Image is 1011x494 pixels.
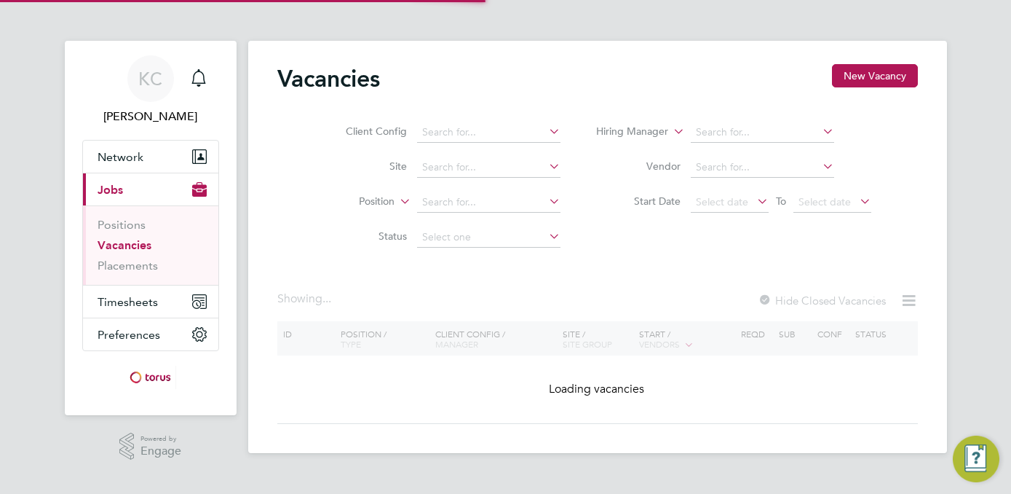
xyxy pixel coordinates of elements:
[83,205,218,285] div: Jobs
[277,291,334,307] div: Showing
[597,160,681,173] label: Vendor
[696,195,748,208] span: Select date
[953,436,999,482] button: Engage Resource Center
[83,141,218,173] button: Network
[417,227,560,248] input: Select one
[417,122,560,143] input: Search for...
[138,69,162,88] span: KC
[119,433,181,460] a: Powered byEngage
[98,150,143,164] span: Network
[691,122,834,143] input: Search for...
[83,286,218,318] button: Timesheets
[832,64,918,87] button: New Vacancy
[311,195,395,209] label: Position
[98,238,151,252] a: Vacancies
[798,195,851,208] span: Select date
[691,157,834,178] input: Search for...
[65,41,237,415] nav: Main navigation
[124,366,175,389] img: torus-logo-retina.png
[83,318,218,350] button: Preferences
[277,64,380,93] h2: Vacancies
[323,125,407,138] label: Client Config
[597,195,681,208] label: Start Date
[98,259,158,273] a: Placements
[82,366,219,389] a: Go to home page
[322,291,331,306] span: ...
[98,183,123,197] span: Jobs
[758,294,886,307] label: Hide Closed Vacancies
[82,108,219,125] span: Karl Coleman
[772,192,790,211] span: To
[98,328,160,342] span: Preferences
[83,173,218,205] button: Jobs
[140,445,181,458] span: Engage
[323,160,407,173] label: Site
[98,218,146,232] a: Positions
[417,157,560,178] input: Search for...
[140,433,181,445] span: Powered by
[323,230,407,243] label: Status
[417,192,560,213] input: Search for...
[82,55,219,125] a: KC[PERSON_NAME]
[584,125,668,139] label: Hiring Manager
[98,295,158,309] span: Timesheets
